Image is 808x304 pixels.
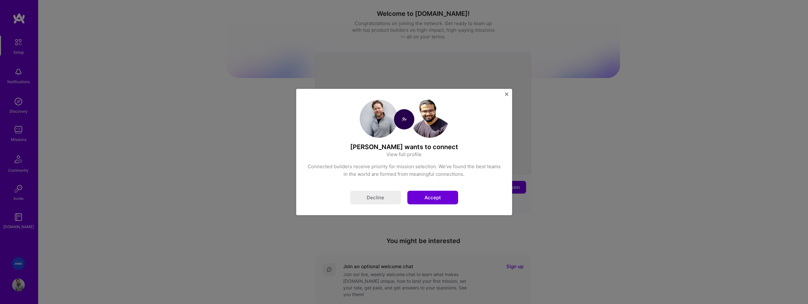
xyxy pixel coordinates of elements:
a: View full profile [386,151,422,158]
button: Accept [407,191,458,204]
img: Connect [394,109,414,129]
img: User Avatar [411,100,449,138]
h4: [PERSON_NAME] wants to connect [307,143,501,151]
img: User Avatar [360,100,398,138]
button: Decline [350,191,401,204]
button: Close [505,93,508,99]
div: Connected builders receive priority for mission selection. We’ve found the best teams in the worl... [307,163,501,178]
